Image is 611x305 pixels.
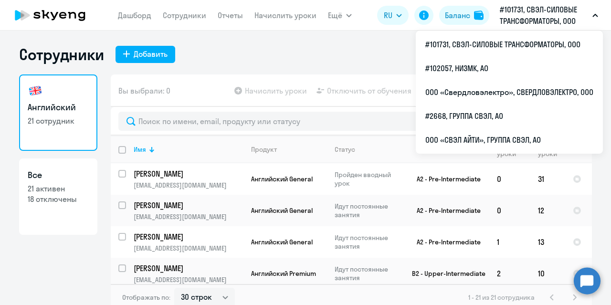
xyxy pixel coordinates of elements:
td: 12 [530,195,565,226]
p: [PERSON_NAME] [134,168,242,179]
p: 21 активен [28,183,89,194]
img: balance [474,11,484,20]
p: [PERSON_NAME] [134,231,242,242]
p: 18 отключены [28,194,89,204]
div: Имя [134,145,146,154]
div: Статус [335,145,400,154]
td: A2 - Pre-Intermediate [400,163,489,195]
span: Английский Premium [251,269,316,278]
p: Идут постоянные занятия [335,265,400,282]
td: 13 [530,226,565,258]
h3: Английский [28,101,89,114]
button: Ещё [328,6,352,25]
h3: Все [28,169,89,181]
span: Отображать по: [122,293,170,302]
td: 10 [530,258,565,289]
input: Поиск по имени, email, продукту или статусу [118,112,584,131]
div: Статус [335,145,355,154]
span: RU [384,10,392,21]
h1: Сотрудники [19,45,104,64]
a: Английский21 сотрудник [19,74,97,151]
td: 0 [489,163,530,195]
a: Начислить уроки [254,11,316,20]
span: Ещё [328,10,342,21]
p: Идут постоянные занятия [335,233,400,251]
a: Отчеты [218,11,243,20]
a: Дашборд [118,11,151,20]
a: Все21 активен18 отключены [19,158,97,235]
p: [EMAIL_ADDRESS][DOMAIN_NAME] [134,244,243,252]
p: [EMAIL_ADDRESS][DOMAIN_NAME] [134,212,243,221]
p: [PERSON_NAME] [134,200,242,210]
a: [PERSON_NAME] [134,231,243,242]
div: Продукт [251,145,327,154]
p: #101731, СВЭЛ-СИЛОВЫЕ ТРАНСФОРМАТОРЫ, ООО [500,4,589,27]
td: 31 [530,163,565,195]
p: [PERSON_NAME] [134,263,242,273]
ul: Ещё [416,31,603,154]
div: Текущий уровень [408,145,489,154]
td: 1 [489,226,530,258]
p: [EMAIL_ADDRESS][DOMAIN_NAME] [134,275,243,284]
span: 1 - 21 из 21 сотрудника [468,293,535,302]
div: Продукт [251,145,277,154]
div: Баланс [445,10,470,21]
span: Английский General [251,175,313,183]
button: Балансbalance [439,6,489,25]
td: B2 - Upper-Intermediate [400,258,489,289]
span: Английский General [251,206,313,215]
button: Добавить [116,46,175,63]
p: Идут постоянные занятия [335,202,400,219]
td: 2 [489,258,530,289]
p: [EMAIL_ADDRESS][DOMAIN_NAME] [134,181,243,189]
a: Сотрудники [163,11,206,20]
a: [PERSON_NAME] [134,263,243,273]
a: [PERSON_NAME] [134,168,243,179]
div: Добавить [134,48,168,60]
td: A2 - Pre-Intermediate [400,226,489,258]
div: Имя [134,145,243,154]
p: 21 сотрудник [28,116,89,126]
button: RU [377,6,409,25]
a: [PERSON_NAME] [134,200,243,210]
td: A2 - Pre-Intermediate [400,195,489,226]
p: Пройден вводный урок [335,170,400,188]
span: Вы выбрали: 0 [118,85,170,96]
img: english [28,83,43,98]
td: 0 [489,195,530,226]
span: Английский General [251,238,313,246]
button: #101731, СВЭЛ-СИЛОВЫЕ ТРАНСФОРМАТОРЫ, ООО [495,4,603,27]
